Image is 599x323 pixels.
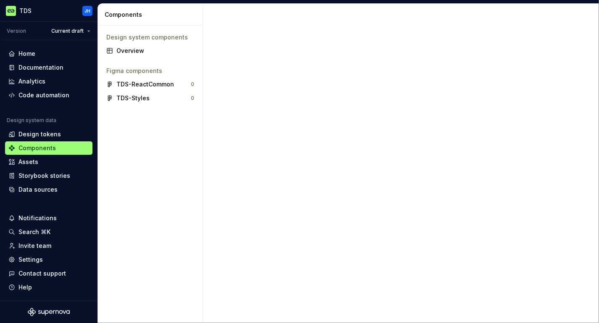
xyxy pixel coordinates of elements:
div: Code automation [18,91,69,99]
div: TDS-Styles [116,94,150,102]
div: Data sources [18,185,58,194]
button: Help [5,281,92,294]
div: Invite team [18,242,51,250]
span: Current draft [51,28,84,34]
div: Components [105,10,199,19]
svg: Supernova Logo [28,308,70,316]
button: Notifications [5,211,92,225]
img: c8550e5c-f519-4da4-be5f-50b4e1e1b59d.png [6,6,16,16]
div: Analytics [18,77,45,86]
div: 0 [191,95,194,102]
button: Contact support [5,267,92,280]
div: Search ⌘K [18,228,50,236]
button: Current draft [47,25,94,37]
a: Analytics [5,75,92,88]
div: Design system components [106,33,194,42]
a: Components [5,141,92,155]
div: Notifications [18,214,57,222]
a: Invite team [5,239,92,253]
div: TDS [19,7,32,15]
div: Documentation [18,63,63,72]
div: JH [84,8,90,14]
div: Assets [18,158,38,166]
a: Overview [103,44,198,57]
a: TDS-ReactCommon0 [103,78,198,91]
a: Storybook stories [5,169,92,182]
button: Search ⌘K [5,225,92,239]
div: 0 [191,81,194,88]
a: Documentation [5,61,92,74]
div: Contact support [18,269,66,278]
div: Design system data [7,117,56,124]
a: Design tokens [5,128,92,141]
div: Storybook stories [18,172,70,180]
a: Home [5,47,92,60]
div: TDS-ReactCommon [116,80,174,89]
a: Data sources [5,183,92,196]
div: Design tokens [18,130,61,138]
div: Components [18,144,56,152]
div: Help [18,283,32,292]
a: Assets [5,155,92,169]
button: TDSJH [2,2,96,20]
a: TDS-Styles0 [103,91,198,105]
div: Figma components [106,67,194,75]
a: Settings [5,253,92,266]
div: Settings [18,255,43,264]
a: Code automation [5,89,92,102]
div: Overview [116,47,194,55]
div: Home [18,49,35,58]
div: Version [7,28,26,34]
